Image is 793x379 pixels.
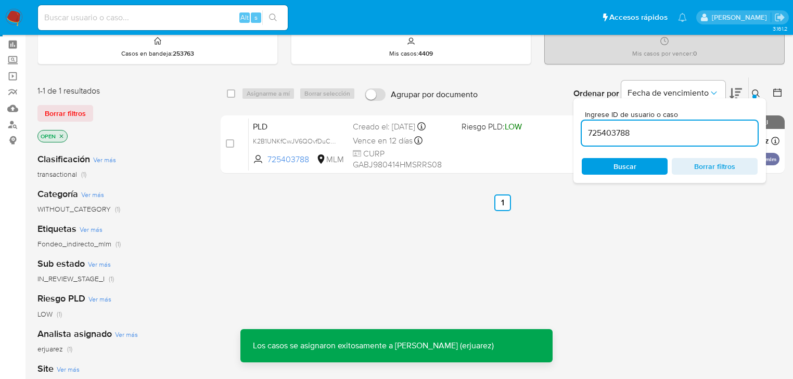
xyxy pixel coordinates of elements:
[609,12,668,23] span: Accesos rápidos
[773,24,788,33] span: 3.161.2
[240,12,249,22] span: Alt
[678,13,687,22] a: Notificaciones
[38,11,288,24] input: Buscar usuario o caso...
[712,12,771,22] p: erika.juarez@mercadolibre.com.mx
[774,12,785,23] a: Salir
[262,10,284,25] button: search-icon
[254,12,258,22] span: s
